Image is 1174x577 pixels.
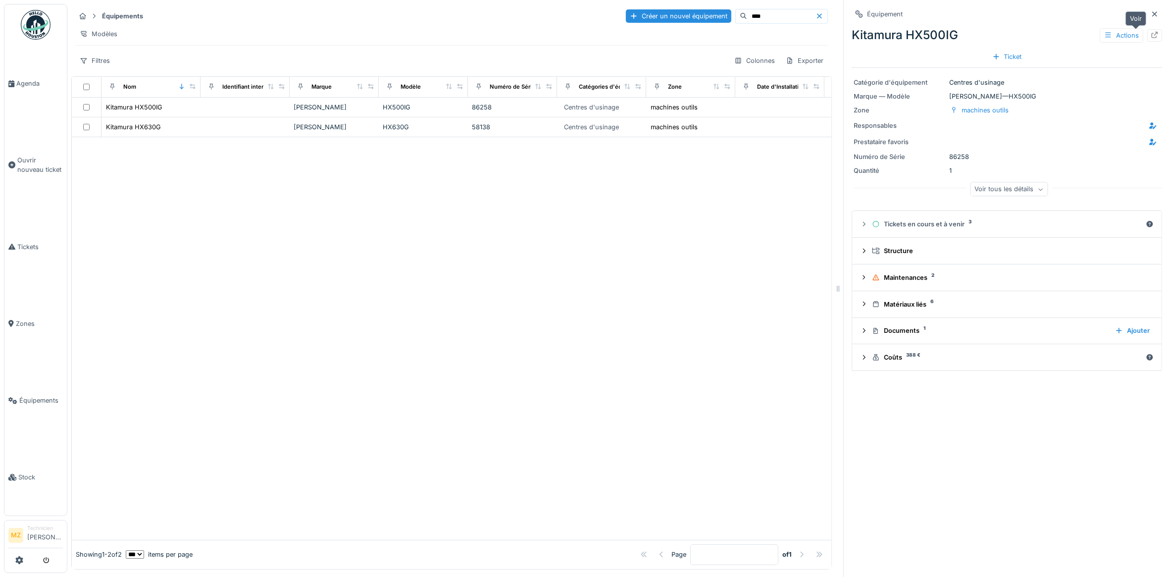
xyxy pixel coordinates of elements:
summary: Tickets en cours et à venir3 [856,215,1158,233]
div: Équipement [867,9,903,19]
div: Nom [123,83,136,91]
a: MZ Technicien[PERSON_NAME] [8,525,63,548]
a: Zones [4,285,67,362]
div: HX630G [383,122,464,132]
div: Date d'Installation [757,83,806,91]
div: Responsables [854,121,928,130]
div: Prestataire favoris [854,137,928,147]
strong: Équipements [98,11,147,21]
span: Ouvrir nouveau ticket [17,156,63,174]
div: Actions [1100,28,1143,43]
div: machines outils [962,105,1009,115]
div: Modèle [401,83,421,91]
summary: Documents1Ajouter [856,322,1158,340]
div: HX500IG [383,103,464,112]
div: Centres d'usinage [564,103,619,112]
summary: Maintenances2 [856,268,1158,287]
a: Stock [4,439,67,516]
div: Centres d'usinage [564,122,619,132]
div: Maintenances [872,273,1150,282]
div: Voir [1125,11,1146,26]
div: Numéro de Série [490,83,535,91]
div: machines outils [651,103,698,112]
span: Stock [18,472,63,482]
span: Tickets [17,242,63,252]
div: Modèles [75,27,122,41]
div: 86258 [854,152,1160,161]
div: Ticket [988,50,1026,63]
div: items per page [126,550,193,559]
div: Créer un nouvel équipement [626,9,731,23]
div: 86258 [472,103,553,112]
div: 58138 [472,122,553,132]
div: Kitamura HX500IG [852,26,1162,44]
span: Zones [16,319,63,328]
div: Documents [872,326,1107,335]
a: Tickets [4,209,67,285]
div: Tickets en cours et à venir [872,219,1142,229]
span: Équipements [19,396,63,405]
div: Structure [872,246,1150,256]
div: machines outils [651,122,698,132]
div: Voir tous les détails [970,182,1048,197]
a: Équipements [4,362,67,439]
div: Zone [854,105,946,115]
div: Technicien [27,525,63,532]
a: Agenda [4,45,67,122]
div: Identifiant interne [222,83,270,91]
li: MZ [8,528,23,543]
div: Filtres [75,53,114,68]
li: [PERSON_NAME] [27,525,63,546]
div: Kitamura HX500IG [106,103,162,112]
div: Exporter [781,53,828,68]
div: Centres d'usinage [854,78,1160,87]
div: Coûts [872,353,1142,362]
div: Marque [311,83,332,91]
div: Numéro de Série [854,152,946,161]
summary: Structure [856,242,1158,260]
div: Catégories d'équipement [579,83,648,91]
div: Matériaux liés [872,300,1150,309]
div: Page [671,550,686,559]
img: Badge_color-CXgf-gQk.svg [21,10,51,40]
div: Marque — Modèle [854,92,946,101]
div: Ajouter [1111,324,1154,337]
div: Showing 1 - 2 of 2 [76,550,122,559]
div: Catégorie d'équipement [854,78,946,87]
div: 1 [854,166,1160,175]
div: [PERSON_NAME] [294,103,375,112]
a: Ouvrir nouveau ticket [4,122,67,208]
div: Kitamura HX630G [106,122,161,132]
div: [PERSON_NAME] — HX500IG [854,92,1160,101]
div: Quantité [854,166,946,175]
div: Zone [668,83,682,91]
span: Agenda [16,79,63,88]
summary: Matériaux liés6 [856,295,1158,314]
div: [PERSON_NAME] [294,122,375,132]
div: Colonnes [730,53,779,68]
summary: Coûts388 € [856,348,1158,367]
strong: of 1 [782,550,792,559]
